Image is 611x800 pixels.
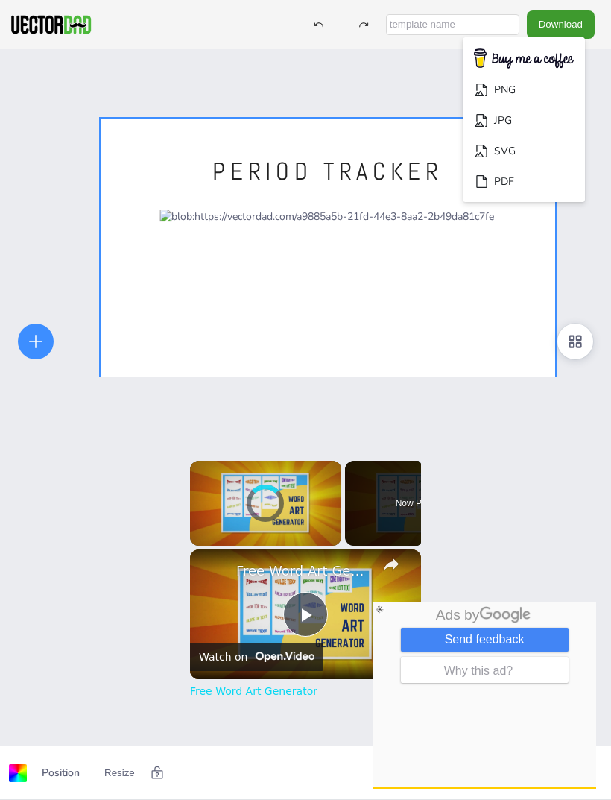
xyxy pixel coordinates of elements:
button: Play Video [283,592,328,637]
li: PDF [463,166,585,197]
span: Position [39,766,83,780]
span: Now Playing [396,499,446,508]
button: Resize [98,761,141,785]
div: X [374,604,386,616]
input: template name [386,14,519,35]
a: channel logo [199,558,229,588]
li: SVG [463,136,585,166]
li: PNG [463,75,585,105]
a: Free Word Art Generator [236,563,370,579]
iframe: Advertisment [373,602,596,789]
img: Video channel logo [250,652,314,662]
li: JPG [463,105,585,136]
button: Download [527,10,595,38]
div: Video Player [190,461,341,546]
a: Watch on Open.Video [190,643,323,671]
div: Video Player [190,549,421,679]
div: Watch on [199,651,247,663]
span: PERIOD TRACKER [212,156,443,187]
img: VectorDad-1.png [9,13,93,36]
button: share [378,550,405,577]
a: Free Word Art Generator [190,685,317,697]
img: video of: Free Word Art Generator [190,549,421,679]
img: buymecoffee.png [464,44,583,73]
ul: Download [463,37,585,202]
